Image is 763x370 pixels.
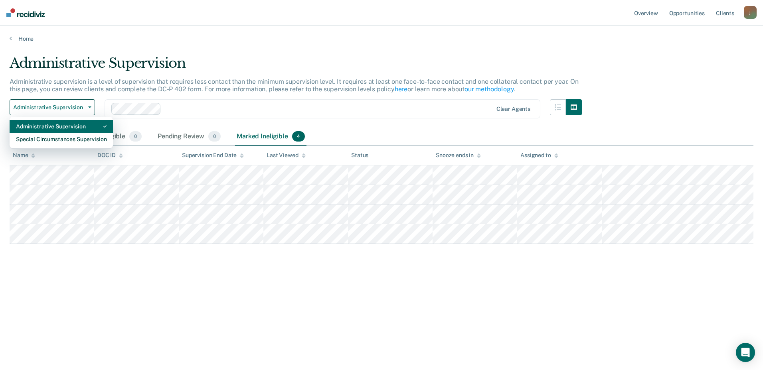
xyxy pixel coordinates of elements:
[736,343,755,362] div: Open Intercom Messenger
[10,35,753,42] a: Home
[6,8,45,17] img: Recidiviz
[395,85,407,93] a: here
[13,152,35,159] div: Name
[292,131,305,142] span: 4
[97,152,123,159] div: DOC ID
[129,131,142,142] span: 0
[156,128,222,146] div: Pending Review0
[182,152,244,159] div: Supervision End Date
[235,128,306,146] div: Marked Ineligible4
[10,78,579,93] p: Administrative supervision is a level of supervision that requires less contact than the minimum ...
[13,104,85,111] span: Administrative Supervision
[10,99,95,115] button: Administrative Supervision
[351,152,368,159] div: Status
[267,152,305,159] div: Last Viewed
[16,133,107,146] div: Special Circumstances Supervision
[465,85,514,93] a: our methodology
[10,55,582,78] div: Administrative Supervision
[744,6,757,19] button: j
[16,120,107,133] div: Administrative Supervision
[436,152,481,159] div: Snooze ends in
[520,152,558,159] div: Assigned to
[496,106,530,112] div: Clear agents
[208,131,221,142] span: 0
